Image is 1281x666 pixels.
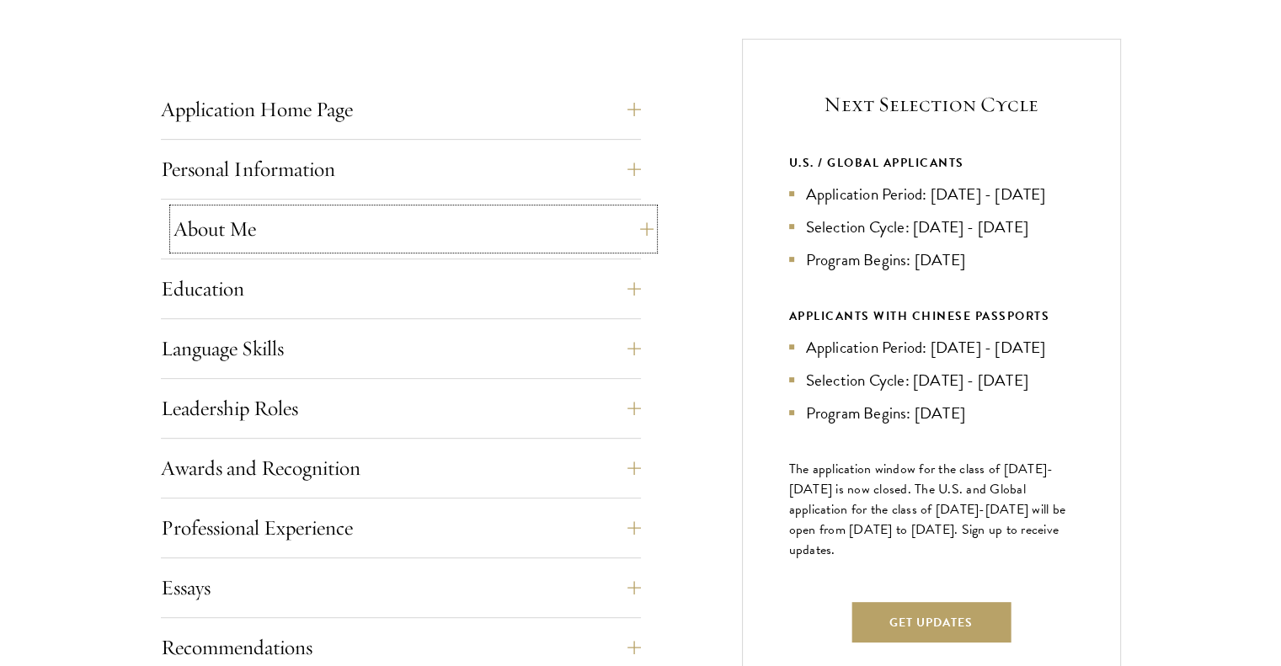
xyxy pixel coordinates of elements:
[173,209,654,249] button: About Me
[789,248,1074,272] li: Program Begins: [DATE]
[789,152,1074,173] div: U.S. / GLOBAL APPLICANTS
[161,448,641,488] button: Awards and Recognition
[161,149,641,189] button: Personal Information
[789,182,1074,206] li: Application Period: [DATE] - [DATE]
[161,508,641,548] button: Professional Experience
[789,368,1074,392] li: Selection Cycle: [DATE] - [DATE]
[789,401,1074,425] li: Program Begins: [DATE]
[789,459,1066,560] span: The application window for the class of [DATE]-[DATE] is now closed. The U.S. and Global applicat...
[161,269,641,309] button: Education
[161,328,641,369] button: Language Skills
[161,567,641,608] button: Essays
[161,89,641,130] button: Application Home Page
[789,215,1074,239] li: Selection Cycle: [DATE] - [DATE]
[789,306,1074,327] div: APPLICANTS WITH CHINESE PASSPORTS
[789,335,1074,360] li: Application Period: [DATE] - [DATE]
[161,388,641,429] button: Leadership Roles
[851,602,1011,642] button: Get Updates
[789,90,1074,119] h5: Next Selection Cycle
